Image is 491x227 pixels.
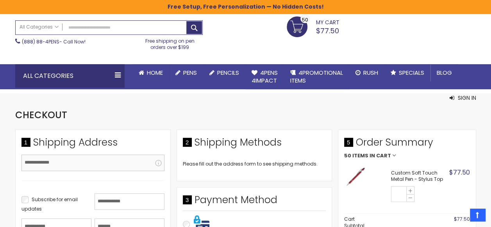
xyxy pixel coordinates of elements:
[450,94,476,102] button: Sign In
[458,94,476,102] span: Sign In
[430,64,458,81] a: Blog
[137,35,203,50] div: Free shipping on pen orders over $199
[344,166,366,188] img: Custom Soft Touch Stylus Pen-Burgundy
[147,68,163,77] span: Home
[183,136,326,153] div: Shipping Methods
[363,68,378,77] span: Rush
[15,64,125,88] div: All Categories
[470,209,485,221] a: Top
[284,64,349,90] a: 4PROMOTIONALITEMS
[252,68,278,85] span: 4Pens 4impact
[344,136,470,153] span: Order Summary
[245,64,284,90] a: 4Pens4impact
[15,108,67,121] span: Checkout
[217,68,239,77] span: Pencils
[183,193,326,211] div: Payment Method
[287,16,339,36] a: $77.50 50
[203,64,245,81] a: Pencils
[132,64,169,81] a: Home
[399,68,424,77] span: Specials
[16,21,62,34] a: All Categories
[21,196,78,212] span: Subscribe for email updates
[437,68,452,77] span: Blog
[169,64,203,81] a: Pens
[391,170,447,182] strong: Custom Soft Touch Metal Pen - Stylus Top
[384,64,430,81] a: Specials
[352,153,391,159] span: Items in Cart
[183,161,326,167] div: Please fill out the address form to see shipping methods.
[349,64,384,81] a: Rush
[344,153,351,159] span: 50
[22,38,86,45] span: - Call Now!
[302,16,308,23] span: 50
[449,168,470,177] span: $77.50
[21,136,164,153] div: Shipping Address
[290,68,343,85] span: 4PROMOTIONAL ITEMS
[22,38,59,45] a: (888) 88-4PENS
[316,26,339,36] span: $77.50
[454,216,470,222] span: $77.50
[183,68,197,77] span: Pens
[20,24,59,30] span: All Categories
